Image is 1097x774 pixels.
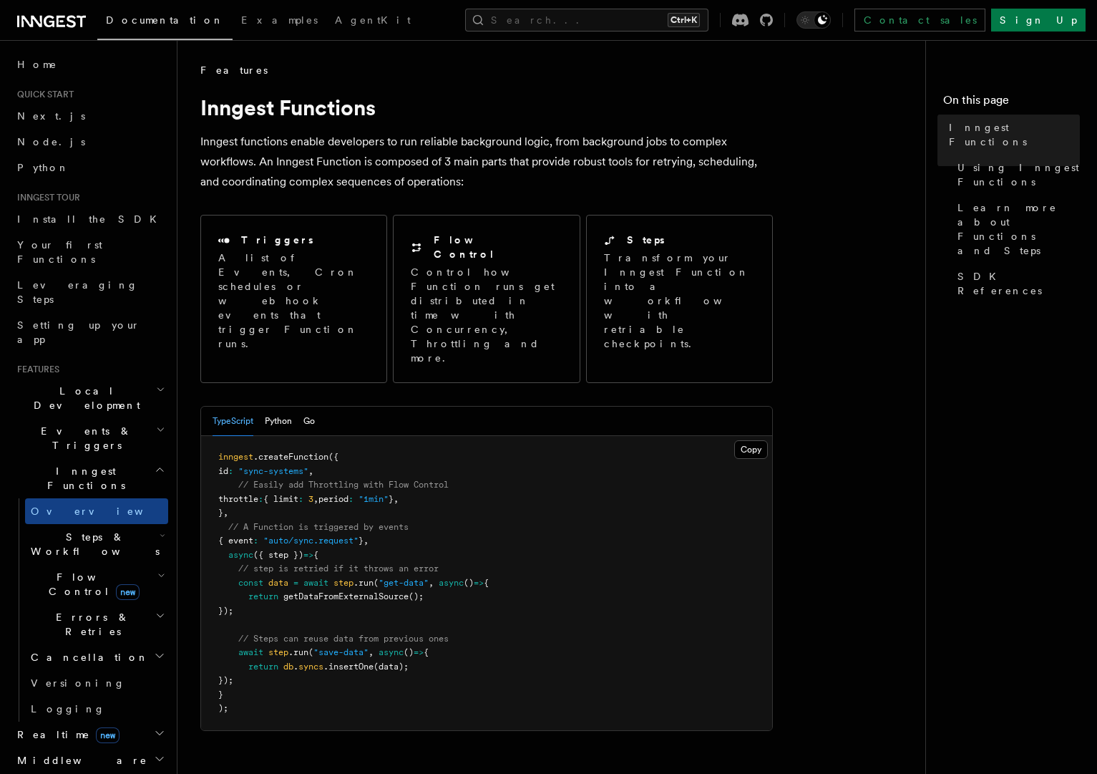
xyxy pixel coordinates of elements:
h2: Steps [627,233,665,247]
span: Flow Control [25,570,157,599]
span: Realtime [11,727,120,742]
a: Logging [25,696,168,722]
h2: Flow Control [434,233,562,261]
span: Using Inngest Functions [957,160,1080,189]
h1: Inngest Functions [200,95,773,120]
button: Copy [734,440,768,459]
span: { limit [263,494,298,504]
button: Toggle dark mode [796,11,831,29]
span: id [218,466,228,476]
span: => [414,647,424,657]
span: : [348,494,354,504]
span: .run [354,578,374,588]
span: } [389,494,394,504]
span: step [268,647,288,657]
span: syncs [298,662,323,672]
button: Inngest Functions [11,458,168,498]
span: : [228,466,233,476]
span: , [223,508,228,518]
a: TriggersA list of Events, Cron schedules or webhook events that trigger Function runs. [200,215,387,383]
span: Examples [241,14,318,26]
span: Install the SDK [17,213,165,225]
span: Learn more about Functions and Steps [957,200,1080,258]
a: AgentKit [326,4,419,39]
span: () [464,578,474,588]
p: Inngest functions enable developers to run reliable background logic, from background jobs to com... [200,132,773,192]
span: await [238,647,263,657]
a: Using Inngest Functions [952,155,1080,195]
span: ({ step }) [253,550,303,560]
span: (data); [374,662,409,672]
a: Node.js [11,129,168,155]
a: SDK References [952,263,1080,304]
span: } [359,536,364,546]
button: Steps & Workflows [25,524,168,564]
span: data [268,578,288,588]
span: : [258,494,263,504]
span: 3 [308,494,313,504]
span: "auto/sync.request" [263,536,359,546]
span: => [303,550,313,560]
a: Learn more about Functions and Steps [952,195,1080,263]
a: Inngest Functions [943,115,1080,155]
span: const [238,578,263,588]
span: db [283,662,293,672]
span: Logging [31,703,105,715]
button: Realtimenew [11,722,168,748]
span: = [293,578,298,588]
span: Documentation [106,14,224,26]
span: }); [218,606,233,616]
a: Leveraging Steps [11,272,168,312]
span: return [248,591,278,601]
span: Versioning [31,677,125,689]
a: Install the SDK [11,206,168,232]
button: Events & Triggers [11,418,168,458]
span: async [439,578,464,588]
span: } [218,508,223,518]
span: () [404,647,414,657]
a: Contact sales [854,9,985,32]
a: Flow ControlControl how Function runs get distributed in time with Concurrency, Throttling and more. [393,215,580,383]
span: AgentKit [335,14,411,26]
a: Documentation [97,4,233,40]
span: step [333,578,354,588]
span: new [116,584,140,600]
span: Quick start [11,89,74,100]
span: "get-data" [379,578,429,588]
button: Errors & Retries [25,604,168,644]
span: .createFunction [253,452,328,462]
span: // A Function is triggered by events [228,522,409,532]
span: { [424,647,429,657]
span: { [313,550,318,560]
span: // Steps can reuse data from previous ones [238,634,449,644]
button: Middleware [11,748,168,773]
span: , [308,466,313,476]
span: Your first Functions [17,239,102,265]
span: } [218,690,223,700]
span: Features [11,364,59,375]
span: inngest [218,452,253,462]
a: Your first Functions [11,232,168,272]
span: { [484,578,489,588]
span: Overview [31,505,178,517]
span: .run [288,647,308,657]
span: ({ [328,452,338,462]
button: Go [303,407,315,436]
a: StepsTransform your Inngest Function into a workflow with retriable checkpoints. [586,215,773,383]
span: getDataFromExternalSource [283,591,409,601]
h4: On this page [943,92,1080,115]
span: async [379,647,404,657]
span: Errors & Retries [25,610,155,639]
p: Control how Function runs get distributed in time with Concurrency, Throttling and more. [411,265,562,365]
span: "sync-systems" [238,466,308,476]
span: .insertOne [323,662,374,672]
a: Python [11,155,168,180]
span: "1min" [359,494,389,504]
span: "save-data" [313,647,369,657]
span: ); [218,703,228,713]
span: . [293,662,298,672]
p: Transform your Inngest Function into a workflow with retriable checkpoints. [604,251,757,351]
span: Inngest Functions [949,120,1080,149]
span: async [228,550,253,560]
span: : [298,494,303,504]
